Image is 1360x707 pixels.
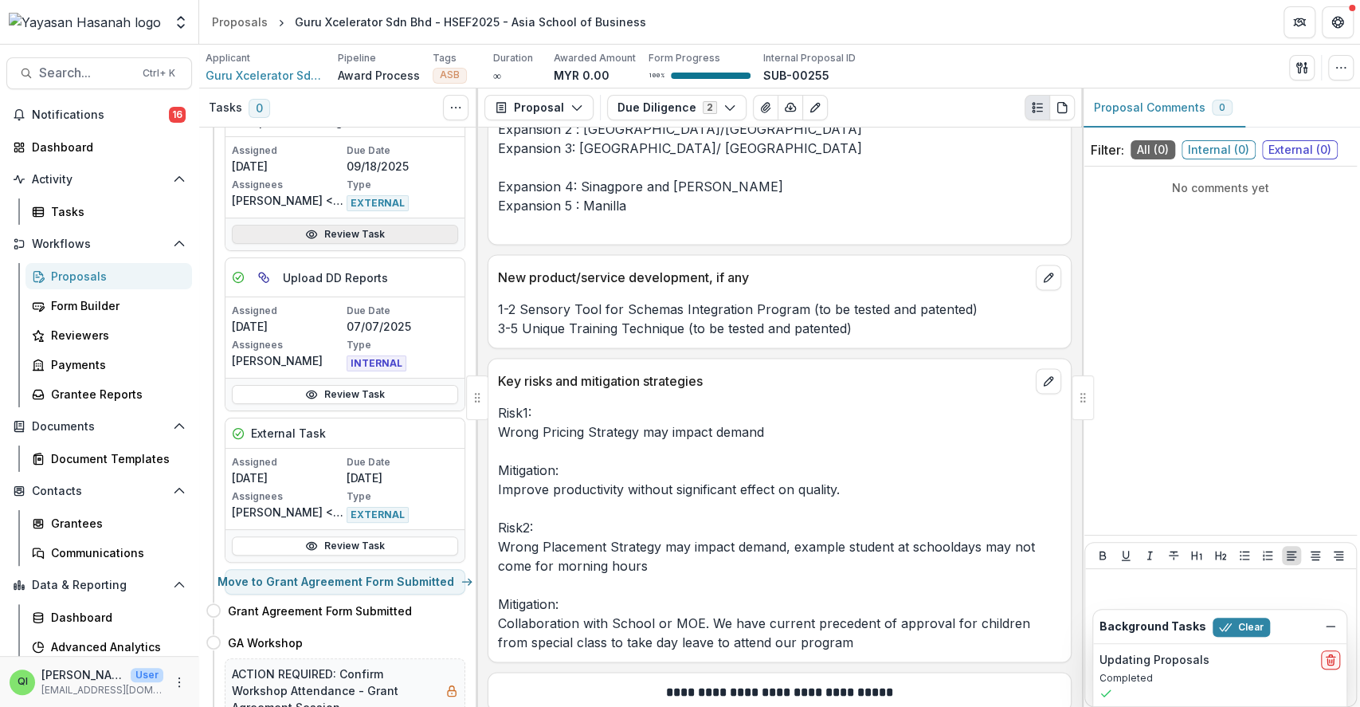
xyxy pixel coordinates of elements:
[283,269,388,286] h5: Upload DD Reports
[1262,140,1338,159] span: External ( 0 )
[6,102,192,128] button: Notifications16
[25,634,192,660] a: Advanced Analytics
[347,338,458,352] p: Type
[1282,546,1301,565] button: Align Left
[295,14,646,30] div: Guru Xcelerator Sdn Bhd - HSEF2025 - Asia School of Business
[498,100,1061,234] p: Expansion 1 : [GEOGRAPHIC_DATA] Expansion 2 : [GEOGRAPHIC_DATA]/[GEOGRAPHIC_DATA] Expansion 3: [G...
[347,489,458,504] p: Type
[6,167,192,192] button: Open Activity
[232,469,343,486] p: [DATE]
[338,51,376,65] p: Pipeline
[498,371,1029,391] p: Key risks and mitigation strategies
[51,544,179,561] div: Communications
[170,673,189,692] button: More
[1187,546,1206,565] button: Heading 1
[25,540,192,566] a: Communications
[498,300,1061,338] p: 1-2 Sensory Tool for Schemas Integration Program (to be tested and patented) 3-5 Unique Training ...
[347,318,458,335] p: 07/07/2025
[493,51,533,65] p: Duration
[251,425,326,442] h5: External Task
[18,677,28,687] div: Qistina Izahan
[1036,368,1061,394] button: edit
[249,99,270,118] span: 0
[41,666,124,683] p: [PERSON_NAME]
[1049,95,1075,120] button: PDF view
[763,67,829,84] p: SUB-00255
[51,450,179,467] div: Document Templates
[39,65,133,81] span: Search...
[6,57,192,89] button: Search...
[1093,546,1112,565] button: Bold
[1164,546,1183,565] button: Strike
[32,579,167,592] span: Data & Reporting
[347,158,458,175] p: 09/18/2025
[6,231,192,257] button: Open Workflows
[1211,546,1230,565] button: Heading 2
[1219,102,1225,113] span: 0
[1321,650,1340,670] button: delete
[51,268,179,285] div: Proposals
[232,158,343,175] p: [DATE]
[232,192,343,209] p: [PERSON_NAME] <[EMAIL_ADDRESS][DOMAIN_NAME]> <[EMAIL_ADDRESS][DOMAIN_NAME]> <[EMAIL_ADDRESS][DOMA...
[32,108,169,122] span: Notifications
[1329,546,1348,565] button: Align Right
[6,478,192,504] button: Open Contacts
[433,51,457,65] p: Tags
[139,65,178,82] div: Ctrl + K
[232,385,458,404] a: Review Task
[225,569,465,595] button: Move to Grant Agreement Form Submitted
[9,13,161,32] img: Yayasan Hasanah logo
[25,352,192,378] a: Payments
[25,381,192,407] a: Grantee Reports
[1099,620,1206,634] h2: Background Tasks
[1131,140,1175,159] span: All ( 0 )
[232,455,343,469] p: Assigned
[212,14,268,30] div: Proposals
[25,322,192,348] a: Reviewers
[51,356,179,373] div: Payments
[206,51,250,65] p: Applicant
[25,510,192,536] a: Grantees
[32,420,167,434] span: Documents
[25,293,192,319] a: Form Builder
[232,536,458,556] a: Review Task
[232,304,343,318] p: Assigned
[25,263,192,289] a: Proposals
[32,173,167,187] span: Activity
[1321,617,1340,636] button: Dismiss
[498,403,1061,652] p: Risk1: Wrong Pricing Strategy may impact demand Mitigation: Improve productivity without signific...
[32,139,179,155] div: Dashboard
[25,198,192,225] a: Tasks
[51,203,179,220] div: Tasks
[347,178,458,192] p: Type
[753,95,778,120] button: View Attached Files
[206,10,653,33] nav: breadcrumb
[51,609,179,626] div: Dashboard
[1116,546,1135,565] button: Underline
[1213,618,1270,637] button: Clear
[1284,6,1315,38] button: Partners
[338,67,420,84] p: Award Process
[763,51,856,65] p: Internal Proposal ID
[440,69,460,81] span: ASB
[206,67,325,84] span: Guru Xcelerator Sdn Bhd
[228,603,412,619] h4: Grant Agreement Form Submitted
[554,51,636,65] p: Awarded Amount
[493,67,501,84] p: ∞
[347,195,409,211] span: EXTERNAL
[498,268,1029,287] p: New product/service development, if any
[649,51,720,65] p: Form Progress
[228,634,303,651] h4: GA Workshop
[607,95,747,120] button: Due Diligence2
[25,446,192,472] a: Document Templates
[1091,179,1350,196] p: No comments yet
[347,143,458,158] p: Due Date
[251,265,276,290] button: View dependent tasks
[1235,546,1254,565] button: Bullet List
[802,95,828,120] button: Edit as form
[209,101,242,115] h3: Tasks
[1140,546,1159,565] button: Italicize
[41,683,163,697] p: [EMAIL_ADDRESS][DOMAIN_NAME]
[443,95,468,120] button: Toggle View Cancelled Tasks
[347,469,458,486] p: [DATE]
